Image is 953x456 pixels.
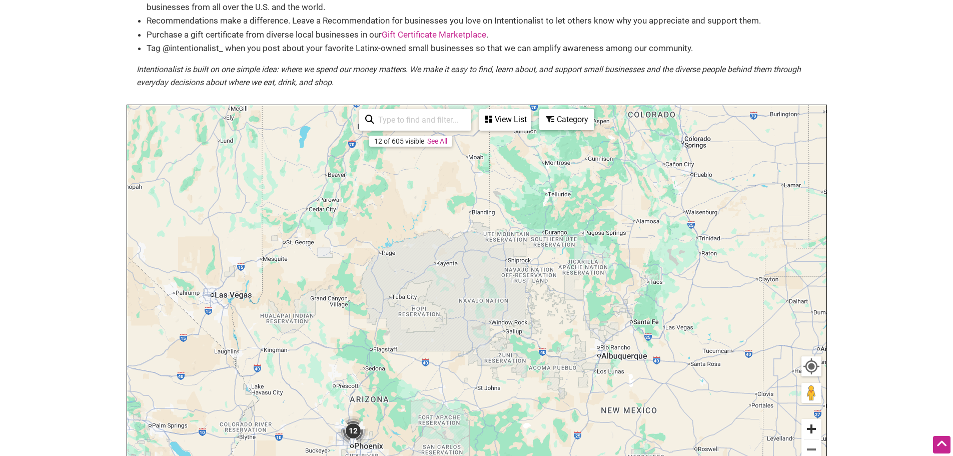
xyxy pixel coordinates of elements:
[801,419,821,439] button: Zoom in
[147,28,817,42] li: Purchase a gift certificate from diverse local businesses in our .
[801,356,821,376] button: Your Location
[147,14,817,28] li: Recommendations make a difference. Leave a Recommendation for businesses you love on Intentionali...
[374,110,465,130] input: Type to find and filter...
[539,109,594,130] div: Filter by category
[359,109,471,131] div: Type to search and filter
[338,416,368,446] div: 12
[382,30,486,40] a: Gift Certificate Marketplace
[801,383,821,403] button: Drag Pegman onto the map to open Street View
[933,436,950,453] div: Scroll Back to Top
[540,110,593,129] div: Category
[137,65,801,87] em: Intentionalist is built on one simple idea: where we spend our money matters. We make it easy to ...
[147,42,817,55] li: Tag @intentionalist_ when you post about your favorite Latinx-owned small businesses so that we c...
[374,137,424,145] div: 12 of 605 visible
[479,109,531,131] div: See a list of the visible businesses
[480,110,530,129] div: View List
[427,137,447,145] a: See All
